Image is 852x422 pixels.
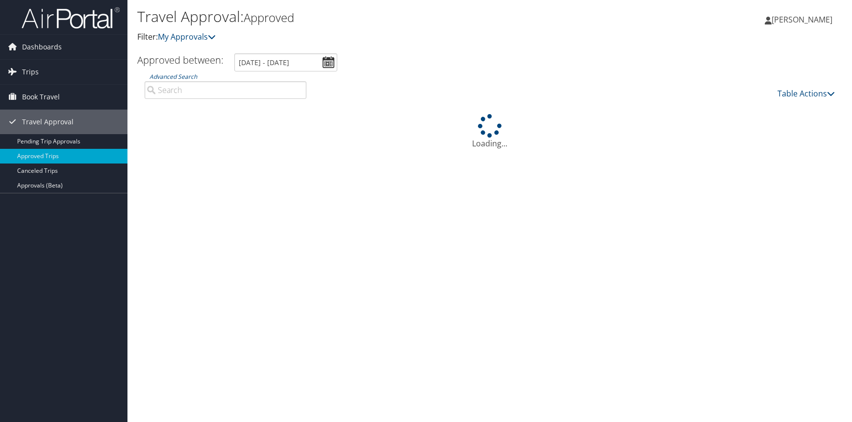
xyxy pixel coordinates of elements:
[22,35,62,59] span: Dashboards
[22,110,74,134] span: Travel Approval
[137,31,607,44] p: Filter:
[137,114,842,149] div: Loading...
[22,6,120,29] img: airportal-logo.png
[234,53,337,71] input: [DATE] - [DATE]
[145,81,306,99] input: Advanced Search
[244,9,294,25] small: Approved
[158,31,216,42] a: My Approvals
[22,85,60,109] span: Book Travel
[777,88,835,99] a: Table Actions
[137,53,224,67] h3: Approved between:
[22,60,39,84] span: Trips
[772,14,832,25] span: [PERSON_NAME]
[765,5,842,34] a: [PERSON_NAME]
[137,6,607,27] h1: Travel Approval:
[150,72,197,81] a: Advanced Search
